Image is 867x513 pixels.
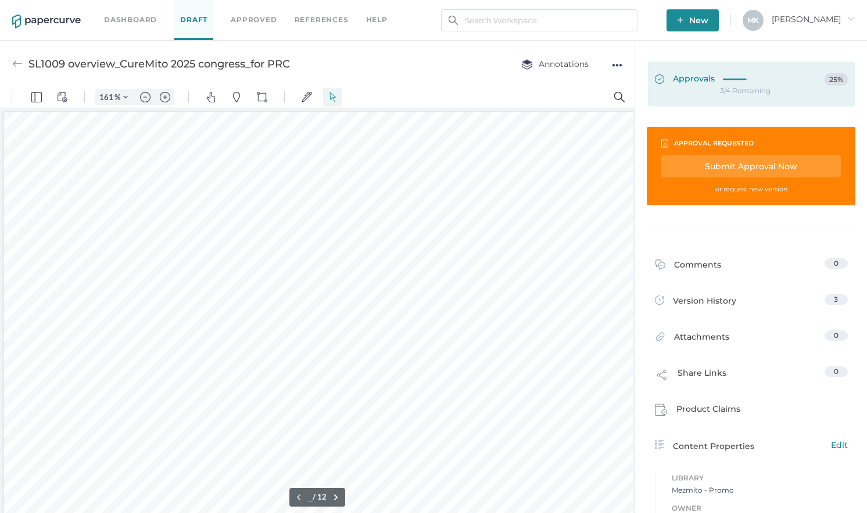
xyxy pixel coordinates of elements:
[160,5,170,16] img: default-plus.svg
[655,366,726,389] div: Share Links
[227,1,246,20] button: Pins
[253,1,271,20] button: Shapes
[206,5,216,16] img: default-pan.svg
[612,57,622,73] div: ●●●
[672,472,848,484] span: Library
[661,183,841,195] div: or request new version
[231,13,277,26] a: Approved
[834,259,839,268] span: 0
[661,155,841,177] div: Submit Approval Now
[123,8,128,13] img: chevron.svg
[655,295,664,307] img: versions-icon.ee5af6b0.svg
[53,1,71,20] button: View Controls
[202,1,220,20] button: Pan
[747,16,759,24] span: M K
[655,294,848,311] a: Version History3
[772,14,855,24] span: [PERSON_NAME]
[655,366,848,389] a: Share Links0
[521,59,533,70] img: annotation-layers.cc6d0e6b.svg
[655,402,740,420] div: Product Claims
[449,16,458,25] img: search.bf03fe8b.svg
[674,137,754,149] div: approval requested
[655,440,664,449] img: content-properties-icon.34d20aed.svg
[610,1,629,20] button: Search
[677,17,683,23] img: plus-white.e19ec114.svg
[655,439,848,453] div: Content Properties
[329,404,343,418] button: Next page
[114,6,120,15] span: %
[655,73,715,86] span: Approvals
[847,15,855,23] i: arrow_right
[655,402,848,420] a: Product Claims
[302,5,312,16] img: default-sign.svg
[12,59,23,69] img: back-arrow-grey.72011ae3.svg
[655,258,848,276] a: Comments0
[825,73,847,85] span: 25%
[156,2,174,19] button: Zoom in
[308,405,327,415] form: / 12
[834,367,839,376] span: 0
[661,138,668,148] img: clipboard-icon-white.67177333.svg
[655,404,668,416] img: claims-icon.71597b81.svg
[655,74,664,84] img: approved-green.0ec1cafe.svg
[295,13,349,26] a: References
[308,405,313,415] input: Set page
[327,5,338,16] img: default-select.svg
[116,2,135,19] button: Zoom Controls
[510,53,600,75] button: Annotations
[834,331,839,340] span: 0
[655,259,665,273] img: comment-icon.4fbda5a2.svg
[614,5,625,16] img: default-magnifying-glass.svg
[140,5,151,16] img: default-minus.svg
[667,9,719,31] button: New
[655,368,669,385] img: share-link-icon.af96a55c.svg
[31,5,42,16] img: default-leftsidepanel.svg
[12,15,81,28] img: papercurve-logo-colour.7244d18c.svg
[257,5,267,16] img: shapes-icon.svg
[441,9,637,31] input: Search Workspace
[655,330,848,348] a: Attachments0
[57,5,67,16] img: default-viewcontrols.svg
[28,53,290,75] div: SL1009 overview_CureMito 2025 congress_for PRC
[655,330,729,348] div: Attachments
[104,13,157,26] a: Dashboard
[831,439,848,451] span: Edit
[323,1,342,20] button: Select
[231,5,242,16] img: default-pin.svg
[292,404,306,418] button: Previous page
[655,439,848,453] a: Content PropertiesEdit
[136,2,155,19] button: Zoom out
[96,5,114,16] input: Set zoom
[521,59,589,69] span: Annotations
[655,332,665,345] img: attachments-icon.0dd0e375.svg
[366,13,388,26] div: help
[27,1,46,20] button: Panel
[834,295,838,304] span: 3
[655,258,721,276] div: Comments
[672,484,848,496] span: Mezmito - Promo
[677,9,708,31] span: New
[655,294,736,311] div: Version History
[648,62,855,106] a: Approvals25%
[298,1,316,20] button: Signatures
